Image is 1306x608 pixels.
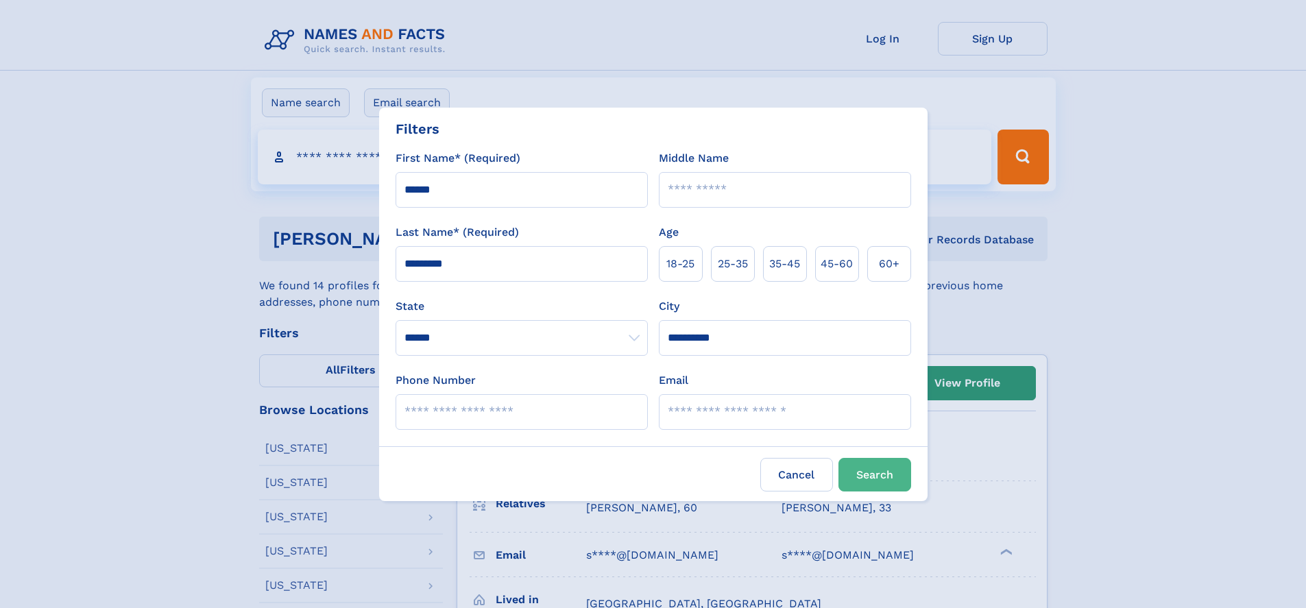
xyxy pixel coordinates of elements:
[396,224,519,241] label: Last Name* (Required)
[396,119,439,139] div: Filters
[396,298,648,315] label: State
[838,458,911,491] button: Search
[760,458,833,491] label: Cancel
[659,372,688,389] label: Email
[396,372,476,389] label: Phone Number
[821,256,853,272] span: 45‑60
[769,256,800,272] span: 35‑45
[718,256,748,272] span: 25‑35
[666,256,694,272] span: 18‑25
[659,150,729,167] label: Middle Name
[659,224,679,241] label: Age
[396,150,520,167] label: First Name* (Required)
[659,298,679,315] label: City
[879,256,899,272] span: 60+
